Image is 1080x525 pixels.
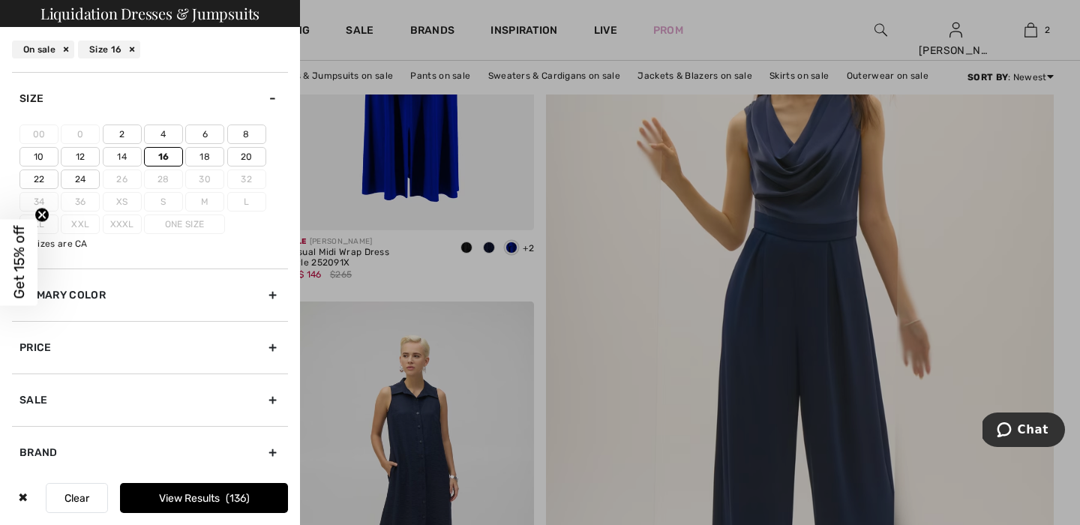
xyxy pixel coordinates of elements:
label: L [227,192,266,211]
label: 0 [61,124,100,144]
label: One Size [144,214,225,234]
div: Size 16 [78,40,140,58]
label: 24 [61,169,100,189]
label: Xxl [61,214,100,234]
label: 8 [227,124,266,144]
label: Xxxl [103,214,142,234]
label: 34 [19,192,58,211]
label: 36 [61,192,100,211]
label: 18 [185,147,224,166]
label: 32 [227,169,266,189]
label: S [144,192,183,211]
iframe: Opens a widget where you can chat to one of our agents [982,412,1065,450]
label: M [185,192,224,211]
label: Xs [103,192,142,211]
button: View Results136 [120,483,288,513]
button: Close teaser [34,208,49,223]
div: All sizes are CA [19,237,288,250]
label: 10 [19,147,58,166]
label: 16 [144,147,183,166]
div: Size [12,72,288,124]
div: On sale [12,40,74,58]
label: 26 [103,169,142,189]
div: ✖ [12,483,34,513]
button: Clear [46,483,108,513]
span: 136 [226,492,250,505]
label: 12 [61,147,100,166]
label: 28 [144,169,183,189]
div: Brand [12,426,288,478]
label: 4 [144,124,183,144]
div: Primary Color [12,268,288,321]
div: Sale [12,373,288,426]
label: 14 [103,147,142,166]
div: Price [12,321,288,373]
label: 22 [19,169,58,189]
label: 2 [103,124,142,144]
label: Xl [19,214,58,234]
label: 6 [185,124,224,144]
label: 00 [19,124,58,144]
span: Get 15% off [10,226,28,299]
label: 20 [227,147,266,166]
label: 30 [185,169,224,189]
